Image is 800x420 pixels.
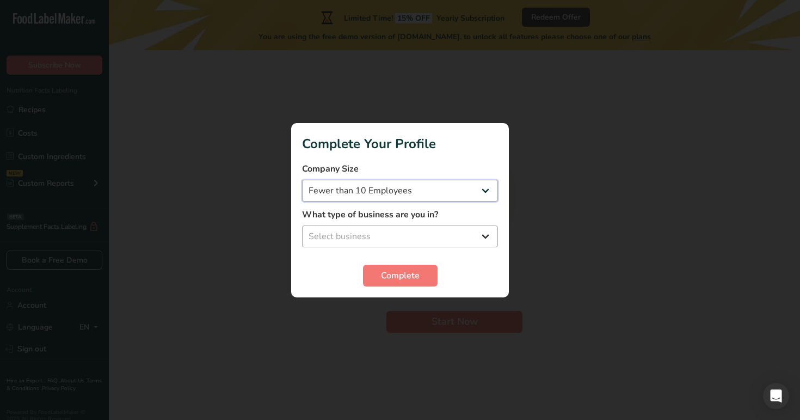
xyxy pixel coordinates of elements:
[302,162,498,175] label: Company Size
[302,134,498,154] h1: Complete Your Profile
[381,269,420,282] span: Complete
[363,265,438,287] button: Complete
[302,208,498,221] label: What type of business are you in?
[763,383,789,409] div: Open Intercom Messenger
